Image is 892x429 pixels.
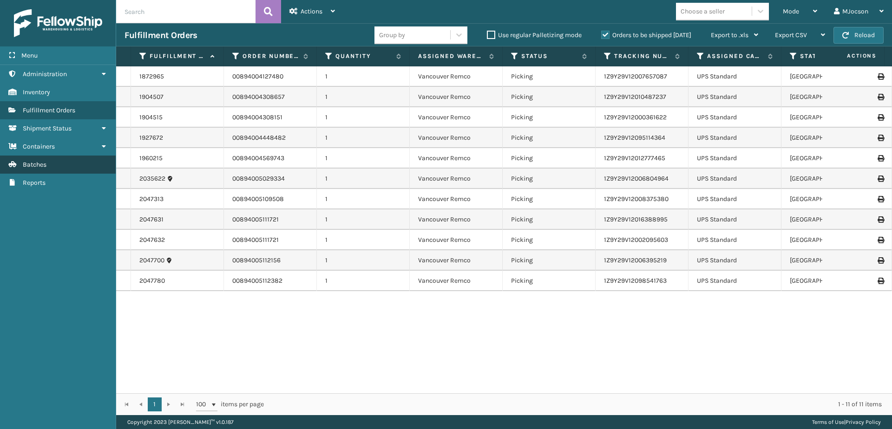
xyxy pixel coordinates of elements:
td: Picking [503,209,596,230]
td: UPS Standard [689,209,781,230]
div: 1 - 11 of 11 items [277,400,882,409]
i: Print Label [878,135,883,141]
td: UPS Standard [689,169,781,189]
td: Vancouver Remco [410,169,503,189]
td: 1 [317,250,410,271]
label: State [800,52,856,60]
span: 100 [196,400,210,409]
div: Group by [379,30,405,40]
i: Print Label [878,237,883,243]
span: Batches [23,161,46,169]
td: Vancouver Remco [410,87,503,107]
span: Actions [818,48,882,64]
a: 1Z9Y29V12000361622 [604,113,667,121]
td: 1 [317,209,410,230]
i: Print Label [878,94,883,100]
td: 00894004127480 [224,66,317,87]
td: 1 [317,128,410,148]
td: 00894004308151 [224,107,317,128]
label: Use regular Palletizing mode [487,31,582,39]
td: UPS Standard [689,148,781,169]
span: Mode [783,7,799,15]
td: [GEOGRAPHIC_DATA] [781,169,874,189]
td: Vancouver Remco [410,66,503,87]
td: Picking [503,169,596,189]
label: Quantity [335,52,392,60]
a: 1927672 [139,133,163,143]
td: UPS Standard [689,66,781,87]
td: 00894005109508 [224,189,317,209]
a: 2035622 [139,174,165,183]
td: 00894005112156 [224,250,317,271]
td: 1 [317,230,410,250]
td: Vancouver Remco [410,107,503,128]
td: 1 [317,87,410,107]
td: [GEOGRAPHIC_DATA] [781,250,874,271]
span: Administration [23,70,67,78]
td: 00894004308657 [224,87,317,107]
a: 1960215 [139,154,163,163]
td: Picking [503,66,596,87]
label: Orders to be shipped [DATE] [601,31,691,39]
td: 1 [317,107,410,128]
a: Terms of Use [812,419,844,425]
span: Reports [23,179,46,187]
i: Print Label [878,257,883,264]
td: 1 [317,169,410,189]
td: [GEOGRAPHIC_DATA] [781,66,874,87]
td: 00894005112382 [224,271,317,291]
button: Reload [833,27,884,44]
a: 1Z9Y29V12010487237 [604,93,666,101]
a: 1Z9Y29V12007657087 [604,72,667,80]
span: Menu [21,52,38,59]
a: 1Z9Y29V12012777465 [604,154,665,162]
td: Vancouver Remco [410,209,503,230]
td: [GEOGRAPHIC_DATA] [781,128,874,148]
td: 1 [317,66,410,87]
span: Fulfillment Orders [23,106,75,114]
td: UPS Standard [689,128,781,148]
td: Vancouver Remco [410,250,503,271]
a: 2047780 [139,276,165,286]
a: 1Z9Y29V12006804964 [604,175,669,182]
a: Privacy Policy [846,419,881,425]
i: Print Label [878,278,883,284]
td: Picking [503,148,596,169]
span: Containers [23,143,55,150]
a: 1Z9Y29V12006395219 [604,256,667,264]
td: Picking [503,128,596,148]
label: Tracking Number [614,52,670,60]
td: [GEOGRAPHIC_DATA] [781,148,874,169]
td: [GEOGRAPHIC_DATA] [781,87,874,107]
td: UPS Standard [689,87,781,107]
td: Vancouver Remco [410,189,503,209]
i: Print Label [878,216,883,223]
i: Print Label [878,114,883,121]
i: Print Label [878,196,883,202]
td: [GEOGRAPHIC_DATA] [781,107,874,128]
td: [GEOGRAPHIC_DATA] [781,271,874,291]
i: Print Label [878,175,883,182]
td: Picking [503,250,596,271]
td: Vancouver Remco [410,271,503,291]
img: logo [14,9,102,37]
span: Shipment Status [23,124,72,132]
a: 2047313 [139,195,164,204]
i: Print Label [878,155,883,162]
td: Picking [503,87,596,107]
td: 00894005111721 [224,209,317,230]
p: Copyright 2023 [PERSON_NAME]™ v 1.0.187 [127,415,234,429]
td: Picking [503,271,596,291]
td: Vancouver Remco [410,128,503,148]
a: 1Z9Y29V12098541763 [604,277,667,285]
td: 00894004569743 [224,148,317,169]
a: 1Z9Y29V12008375380 [604,195,669,203]
td: [GEOGRAPHIC_DATA] [781,230,874,250]
span: Export to .xls [711,31,748,39]
td: UPS Standard [689,230,781,250]
a: 2047700 [139,256,164,265]
a: 1 [148,397,162,411]
a: 1904507 [139,92,164,102]
a: 1Z9Y29V12095114364 [604,134,665,142]
span: Export CSV [775,31,807,39]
